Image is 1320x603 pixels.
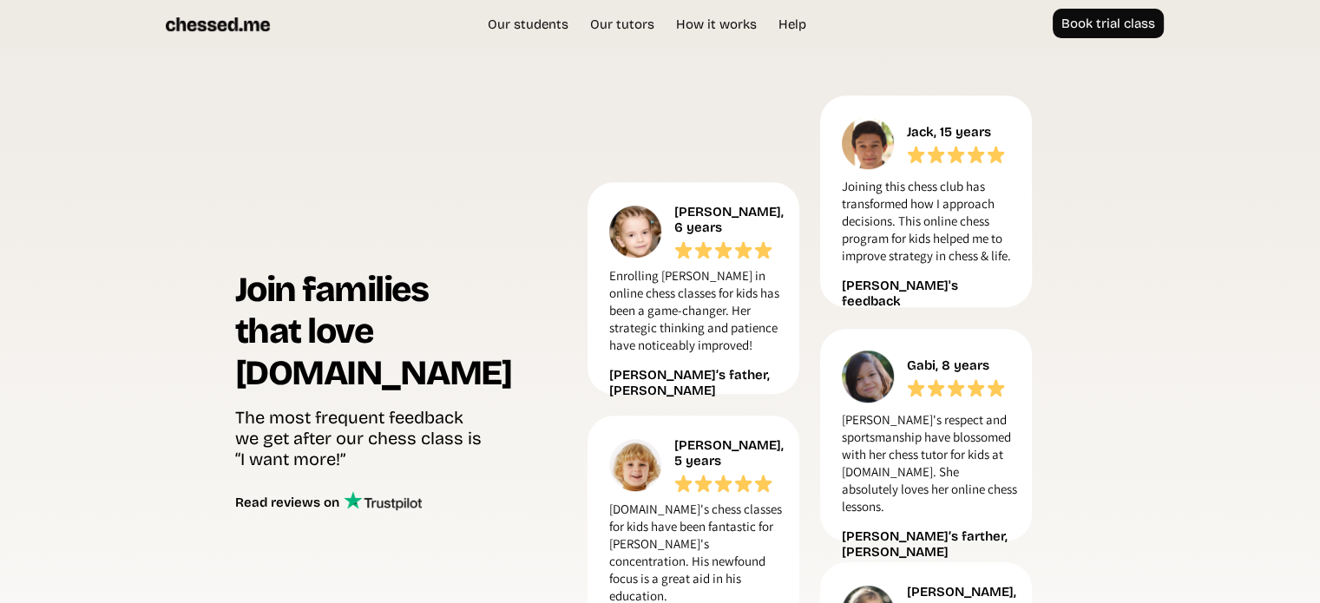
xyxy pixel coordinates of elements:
div: [PERSON_NAME]’s farther, [PERSON_NAME] [842,528,1017,560]
a: Book trial class [1053,9,1164,38]
a: Read reviews on [235,491,422,510]
a: Help [770,16,815,33]
p: Joining this chess club has transformed how I approach decisions. This online chess program for k... [842,178,1017,273]
div: [PERSON_NAME]'s feedback [842,278,1017,309]
a: Our students [479,16,577,33]
a: Our tutors [581,16,663,33]
div: [PERSON_NAME]’s father, [PERSON_NAME] [609,367,785,398]
p: [PERSON_NAME]'s respect and sportsmanship have blossomed with her chess tutor for kids at [DOMAIN... [842,411,1017,524]
div: Gabi, 8 years [907,357,994,373]
div: Read reviews on [235,495,344,510]
a: How it works [667,16,765,33]
div: [PERSON_NAME], 5 years [674,437,788,469]
h1: Join families that love [DOMAIN_NAME] [235,269,489,407]
div: The most frequent feedback we get after our chess class is “I want more!” [235,407,489,474]
div: Jack, 15 years [907,124,995,140]
p: Enrolling [PERSON_NAME] in online chess classes for kids has been a game-changer. Her strategic t... [609,267,785,363]
div: [PERSON_NAME], 6 years [674,204,788,235]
